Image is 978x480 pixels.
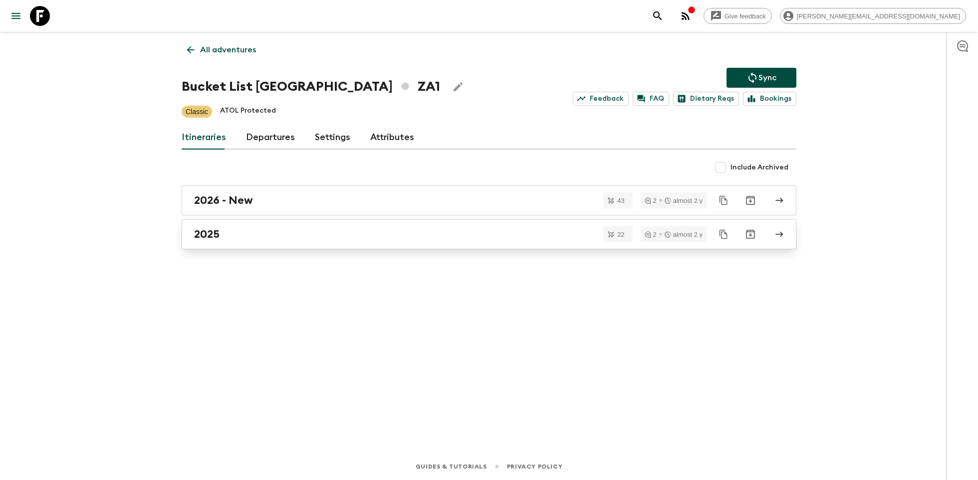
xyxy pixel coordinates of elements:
[507,461,562,472] a: Privacy Policy
[665,197,703,204] div: almost 2 y
[182,126,226,150] a: Itineraries
[633,92,669,106] a: FAQ
[220,106,276,118] p: ATOL Protected
[791,12,966,20] span: [PERSON_NAME][EMAIL_ADDRESS][DOMAIN_NAME]
[645,197,657,204] div: 2
[645,231,657,238] div: 2
[719,12,771,20] span: Give feedback
[740,190,760,210] button: Archive
[182,77,440,97] h1: Bucket List [GEOGRAPHIC_DATA] ZA1
[743,92,796,106] a: Bookings
[673,92,739,106] a: Dietary Reqs
[416,461,487,472] a: Guides & Tutorials
[6,6,26,26] button: menu
[182,185,796,215] a: 2026 - New
[194,194,253,207] h2: 2026 - New
[611,197,630,204] span: 43
[315,126,350,150] a: Settings
[731,162,788,172] span: Include Archived
[715,191,733,209] button: Duplicate
[740,224,760,244] button: Archive
[648,6,668,26] button: search adventures
[611,231,630,238] span: 22
[370,126,414,150] a: Attributes
[758,72,776,84] p: Sync
[182,40,261,60] a: All adventures
[246,126,295,150] a: Departures
[194,228,220,241] h2: 2025
[727,68,796,88] button: Sync adventure departures to the booking engine
[200,44,256,56] p: All adventures
[448,77,468,97] button: Edit Adventure Title
[665,231,703,238] div: almost 2 y
[182,219,796,249] a: 2025
[715,225,733,243] button: Duplicate
[704,8,772,24] a: Give feedback
[780,8,966,24] div: [PERSON_NAME][EMAIL_ADDRESS][DOMAIN_NAME]
[573,92,629,106] a: Feedback
[186,107,208,117] p: Classic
